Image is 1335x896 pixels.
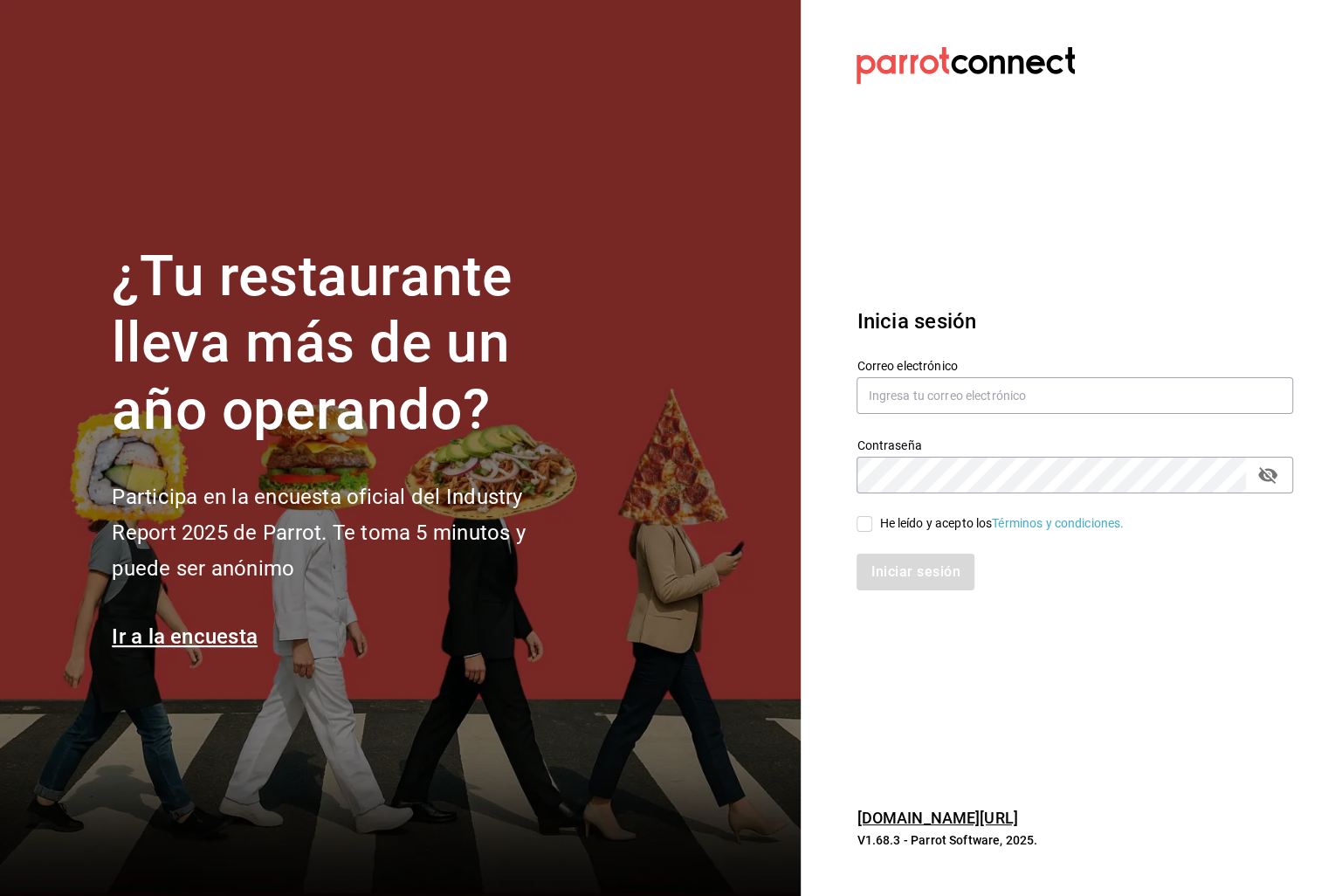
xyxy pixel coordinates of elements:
a: Ir a la encuesta [112,624,258,649]
button: passwordField [1253,460,1283,490]
h1: ¿Tu restaurante lleva más de un año operando? [112,244,583,445]
a: Términos y condiciones. [992,516,1124,530]
h3: Inicia sesión [857,306,1293,337]
p: V1.68.3 - Parrot Software, 2025. [857,831,1293,849]
input: Ingresa tu correo electrónico [857,377,1293,414]
div: He leído y acepto los [879,514,1124,533]
a: [DOMAIN_NAME][URL] [857,809,1017,827]
label: Contraseña [857,438,1293,451]
label: Correo electrónico [857,359,1293,371]
h2: Participa en la encuesta oficial del Industry Report 2025 de Parrot. Te toma 5 minutos y puede se... [112,479,583,586]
